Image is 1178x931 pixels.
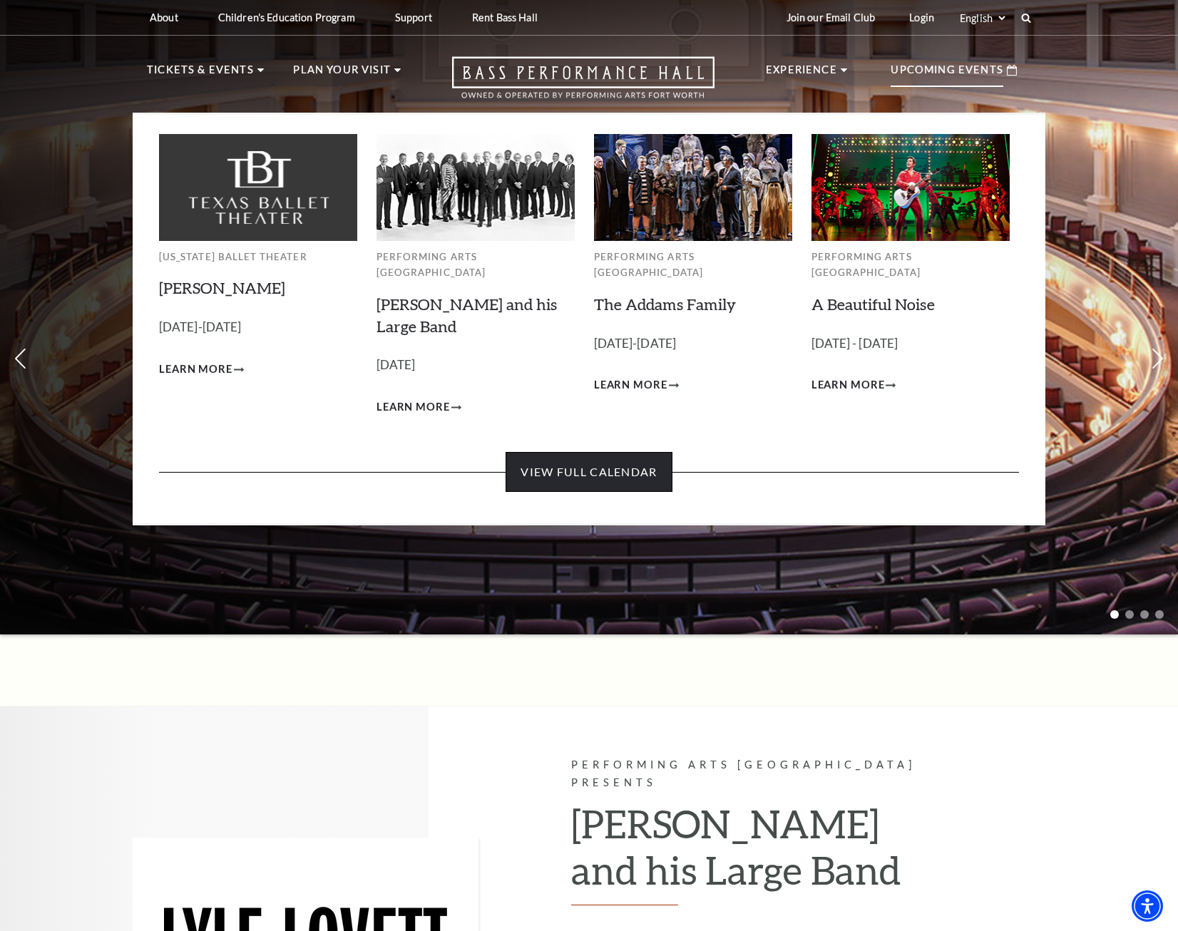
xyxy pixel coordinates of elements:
p: Support [395,11,432,24]
p: About [150,11,178,24]
h2: [PERSON_NAME] and his Large Band [571,801,953,905]
p: [DATE] [377,355,575,376]
p: Performing Arts [GEOGRAPHIC_DATA] [811,249,1010,281]
a: Learn More Lyle Lovett and his Large Band [377,398,461,416]
img: Texas Ballet Theater [159,134,357,240]
img: Performing Arts Fort Worth [377,134,575,240]
p: Tickets & Events [147,61,254,87]
img: Performing Arts Fort Worth [811,134,1010,240]
a: Learn More Peter Pan [159,361,244,379]
p: [US_STATE] Ballet Theater [159,249,357,265]
p: Performing Arts [GEOGRAPHIC_DATA] [594,249,792,281]
a: [PERSON_NAME] and his Large Band [377,294,557,336]
a: Open this option [401,56,766,113]
a: A Beautiful Noise [811,294,935,314]
p: [DATE]-[DATE] [159,317,357,338]
span: Learn More [811,376,885,394]
p: Plan Your Visit [293,61,391,87]
p: Experience [766,61,837,87]
p: Rent Bass Hall [472,11,538,24]
span: Learn More [159,361,232,379]
select: Select: [957,11,1008,25]
a: The Addams Family [594,294,736,314]
p: [DATE] - [DATE] [811,334,1010,354]
p: Performing Arts [GEOGRAPHIC_DATA] [377,249,575,281]
p: Upcoming Events [891,61,1003,87]
div: Accessibility Menu [1132,890,1163,922]
p: Performing Arts [GEOGRAPHIC_DATA] Presents [571,756,953,792]
img: Performing Arts Fort Worth [594,134,792,240]
span: Learn More [594,376,667,394]
p: [DATE]-[DATE] [594,334,792,354]
a: [PERSON_NAME] [159,278,285,297]
span: Learn More [377,398,450,416]
a: Learn More The Addams Family [594,376,679,394]
p: Children's Education Program [218,11,355,24]
a: View Full Calendar [506,452,672,492]
a: Learn More A Beautiful Noise [811,376,896,394]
